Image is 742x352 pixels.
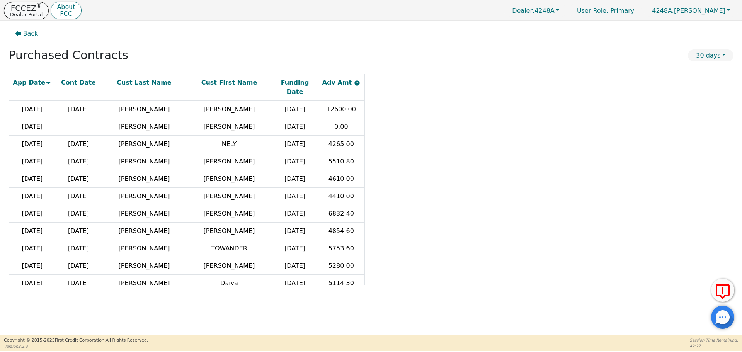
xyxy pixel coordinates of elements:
[652,7,725,14] span: [PERSON_NAME]
[187,240,272,257] td: TOWANDER
[23,29,38,38] span: Back
[55,170,102,188] td: [DATE]
[11,78,54,87] div: App Date
[55,257,102,275] td: [DATE]
[57,4,75,10] p: About
[272,240,318,257] td: [DATE]
[187,153,272,170] td: [PERSON_NAME]
[10,12,43,17] p: Dealer Portal
[187,275,272,292] td: Daiya
[272,205,318,223] td: [DATE]
[9,153,55,170] td: [DATE]
[318,223,364,240] td: 4854.60
[272,153,318,170] td: [DATE]
[102,153,187,170] td: [PERSON_NAME]
[9,48,682,62] h2: Purchased Contracts
[104,78,185,87] div: Cust Last Name
[318,118,364,136] td: 0.00
[272,223,318,240] td: [DATE]
[318,257,364,275] td: 5280.00
[644,5,738,17] button: 4248A:[PERSON_NAME]
[4,343,148,349] p: Version 3.2.3
[272,275,318,292] td: [DATE]
[711,279,734,302] button: Report Error to FCC
[187,205,272,223] td: [PERSON_NAME]
[9,188,55,205] td: [DATE]
[322,79,354,86] span: Adv Amt
[272,118,318,136] td: [DATE]
[274,78,316,97] div: Funding Date
[272,101,318,118] td: [DATE]
[9,25,44,43] button: Back
[102,275,187,292] td: [PERSON_NAME]
[102,223,187,240] td: [PERSON_NAME]
[102,118,187,136] td: [PERSON_NAME]
[9,223,55,240] td: [DATE]
[318,275,364,292] td: 5114.30
[9,275,55,292] td: [DATE]
[9,205,55,223] td: [DATE]
[55,153,102,170] td: [DATE]
[36,2,42,9] sup: ®
[55,275,102,292] td: [DATE]
[652,7,674,14] span: 4248A:
[187,170,272,188] td: [PERSON_NAME]
[9,136,55,153] td: [DATE]
[10,4,43,12] p: FCCEZ
[187,118,272,136] td: [PERSON_NAME]
[51,2,81,20] button: AboutFCC
[187,223,272,240] td: [PERSON_NAME]
[318,205,364,223] td: 6832.40
[57,78,100,87] div: Cont Date
[318,136,364,153] td: 4265.00
[102,170,187,188] td: [PERSON_NAME]
[9,240,55,257] td: [DATE]
[187,101,272,118] td: [PERSON_NAME]
[9,118,55,136] td: [DATE]
[55,240,102,257] td: [DATE]
[569,3,642,18] p: Primary
[272,136,318,153] td: [DATE]
[187,188,272,205] td: [PERSON_NAME]
[577,7,608,14] span: User Role :
[55,136,102,153] td: [DATE]
[106,338,148,343] span: All Rights Reserved.
[102,101,187,118] td: [PERSON_NAME]
[318,153,364,170] td: 5510.80
[102,240,187,257] td: [PERSON_NAME]
[318,101,364,118] td: 12600.00
[512,7,555,14] span: 4248A
[187,136,272,153] td: NELY
[102,136,187,153] td: [PERSON_NAME]
[504,5,567,17] button: Dealer:4248A
[690,343,738,349] p: 42:27
[9,101,55,118] td: [DATE]
[272,170,318,188] td: [DATE]
[55,101,102,118] td: [DATE]
[9,257,55,275] td: [DATE]
[318,170,364,188] td: 4610.00
[187,257,272,275] td: [PERSON_NAME]
[688,49,733,61] button: 30 days
[102,205,187,223] td: [PERSON_NAME]
[55,205,102,223] td: [DATE]
[189,78,270,87] div: Cust First Name
[318,188,364,205] td: 4410.00
[569,3,642,18] a: User Role: Primary
[272,188,318,205] td: [DATE]
[318,240,364,257] td: 5753.60
[55,223,102,240] td: [DATE]
[9,170,55,188] td: [DATE]
[4,337,148,344] p: Copyright © 2015- 2025 First Credit Corporation.
[102,257,187,275] td: [PERSON_NAME]
[55,188,102,205] td: [DATE]
[102,188,187,205] td: [PERSON_NAME]
[512,7,534,14] span: Dealer:
[690,337,738,343] p: Session Time Remaining:
[4,2,49,19] button: FCCEZ®Dealer Portal
[57,11,75,17] p: FCC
